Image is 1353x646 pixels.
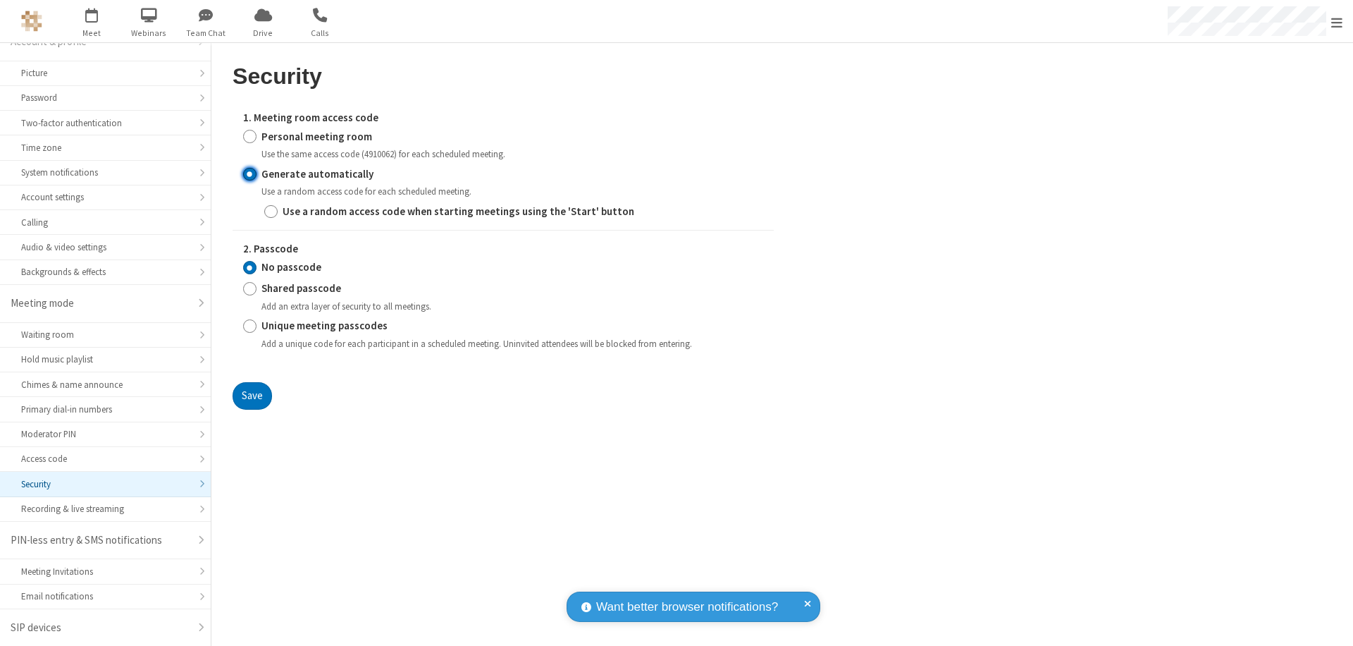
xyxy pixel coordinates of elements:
h2: Security [233,64,774,89]
div: Two-factor authentication [21,116,190,130]
div: Waiting room [21,328,190,341]
div: Primary dial-in numbers [21,403,190,416]
div: Hold music playlist [21,353,190,366]
div: PIN-less entry & SMS notifications [11,532,190,549]
strong: Use a random access code when starting meetings using the 'Start' button [283,205,634,218]
label: 2. Passcode [243,241,763,257]
strong: Personal meeting room [261,130,372,143]
div: Audio & video settings [21,240,190,254]
div: Meeting Invitations [21,565,190,578]
strong: Shared passcode [261,281,341,295]
div: Chimes & name announce [21,378,190,391]
div: Password [21,91,190,104]
div: Add a unique code for each participant in a scheduled meeting. Uninvited attendees will be blocke... [261,337,763,351]
span: Webinars [123,27,175,39]
span: Want better browser notifications? [596,598,778,616]
span: Calls [294,27,347,39]
label: 1. Meeting room access code [243,110,763,126]
div: Use a random access code for each scheduled meeting. [261,185,763,198]
div: Use the same access code (4910062) for each scheduled meeting. [261,147,763,161]
div: Account settings [21,190,190,204]
div: Meeting mode [11,295,190,312]
strong: Generate automatically [261,167,373,181]
div: SIP devices [11,620,190,636]
span: Drive [237,27,290,39]
div: Calling [21,216,190,229]
div: Backgrounds & effects [21,265,190,279]
img: QA Selenium DO NOT DELETE OR CHANGE [21,11,42,32]
div: Add an extra layer of security to all meetings. [261,300,763,313]
span: Meet [66,27,118,39]
div: Time zone [21,141,190,154]
strong: No passcode [261,260,321,274]
button: Save [233,382,272,410]
div: System notifications [21,166,190,179]
iframe: Chat [1318,609,1342,636]
div: Recording & live streaming [21,502,190,516]
div: Picture [21,66,190,80]
div: Email notifications [21,590,190,603]
strong: Unique meeting passcodes [261,319,388,332]
div: Moderator PIN [21,427,190,441]
div: Access code [21,452,190,465]
span: Team Chat [180,27,233,39]
div: Security [21,477,190,491]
